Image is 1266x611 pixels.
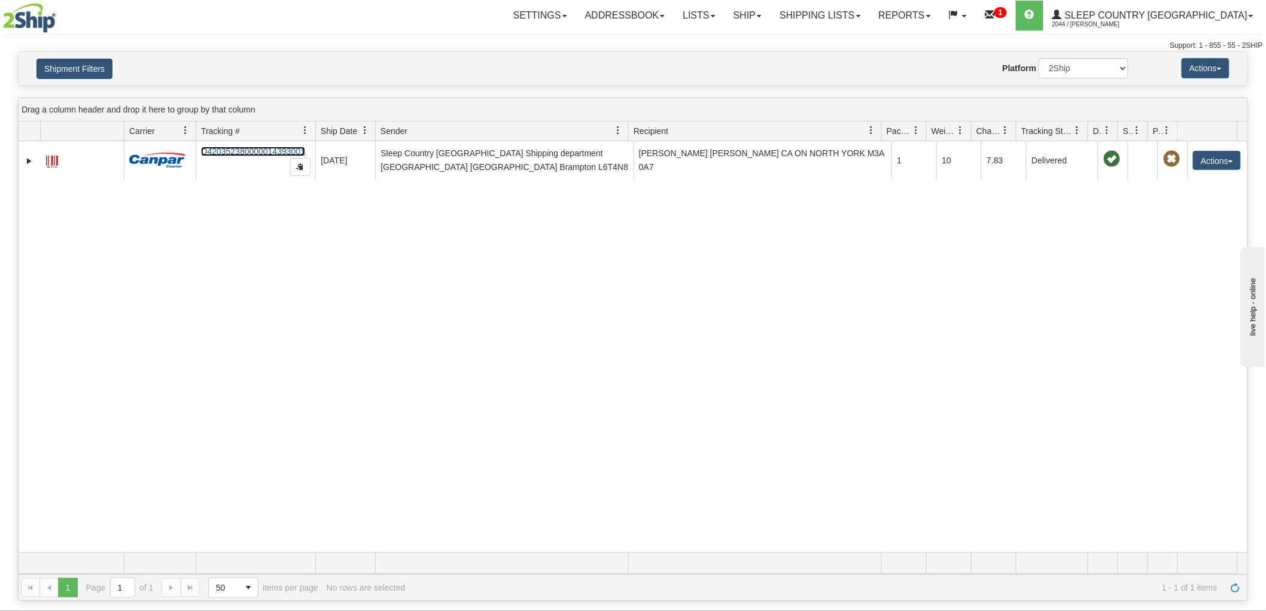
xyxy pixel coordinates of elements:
[936,141,981,180] td: 10
[951,120,971,141] a: Weight filter column settings
[375,141,634,180] td: Sleep Country [GEOGRAPHIC_DATA] Shipping department [GEOGRAPHIC_DATA] [GEOGRAPHIC_DATA] Brampton ...
[355,120,375,141] a: Ship Date filter column settings
[1043,1,1262,31] a: Sleep Country [GEOGRAPHIC_DATA] 2044 / [PERSON_NAME]
[175,120,196,141] a: Carrier filter column settings
[1021,125,1073,137] span: Tracking Status
[1157,120,1177,141] a: Pickup Status filter column settings
[208,577,258,598] span: Page sizes drop down
[674,1,724,31] a: Lists
[290,158,311,176] button: Copy to clipboard
[1026,141,1098,180] td: Delivered
[576,1,674,31] a: Addressbook
[295,120,315,141] a: Tracking # filter column settings
[216,582,232,594] span: 50
[504,1,576,31] a: Settings
[315,141,375,180] td: [DATE]
[201,147,305,156] a: D420352380000014393001
[208,577,318,598] span: items per page
[381,125,407,137] span: Sender
[1103,151,1120,168] span: On time
[996,120,1016,141] a: Charge filter column settings
[1067,120,1088,141] a: Tracking Status filter column settings
[976,1,1016,31] a: 1
[891,141,936,180] td: 1
[86,577,154,598] span: Page of 1
[129,153,185,168] img: 14 - Canpar
[1163,151,1180,168] span: Pickup Not Assigned
[994,7,1007,18] sup: 1
[725,1,771,31] a: Ship
[23,155,35,167] a: Expand
[906,120,926,141] a: Packages filter column settings
[1238,244,1265,366] iframe: chat widget
[327,583,406,592] div: No rows are selected
[58,578,77,597] span: Page 1
[3,41,1263,51] div: Support: 1 - 855 - 55 - 2SHIP
[1123,125,1133,137] span: Shipment Issues
[111,578,135,597] input: Page 1
[1153,125,1163,137] span: Pickup Status
[861,120,881,141] a: Recipient filter column settings
[413,583,1218,592] span: 1 - 1 of 1 items
[932,125,957,137] span: Weight
[887,125,912,137] span: Packages
[1062,10,1247,20] span: Sleep Country [GEOGRAPHIC_DATA]
[634,141,892,180] td: [PERSON_NAME] [PERSON_NAME] CA ON NORTH YORK M3A 0A7
[129,125,155,137] span: Carrier
[1127,120,1148,141] a: Shipment Issues filter column settings
[19,98,1247,121] div: grid grouping header
[870,1,940,31] a: Reports
[608,120,628,141] a: Sender filter column settings
[976,125,1002,137] span: Charge
[3,3,56,33] img: logo2044.jpg
[9,10,111,19] div: live help - online
[771,1,869,31] a: Shipping lists
[1003,62,1037,74] label: Platform
[634,125,668,137] span: Recipient
[1052,19,1142,31] span: 2044 / [PERSON_NAME]
[1097,120,1118,141] a: Delivery Status filter column settings
[1226,578,1245,597] a: Refresh
[239,578,258,597] span: select
[1193,151,1241,170] button: Actions
[321,125,357,137] span: Ship Date
[981,141,1026,180] td: 7.83
[1093,125,1103,137] span: Delivery Status
[36,59,112,79] button: Shipment Filters
[46,150,58,169] a: Label
[201,125,240,137] span: Tracking #
[1182,58,1230,78] button: Actions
